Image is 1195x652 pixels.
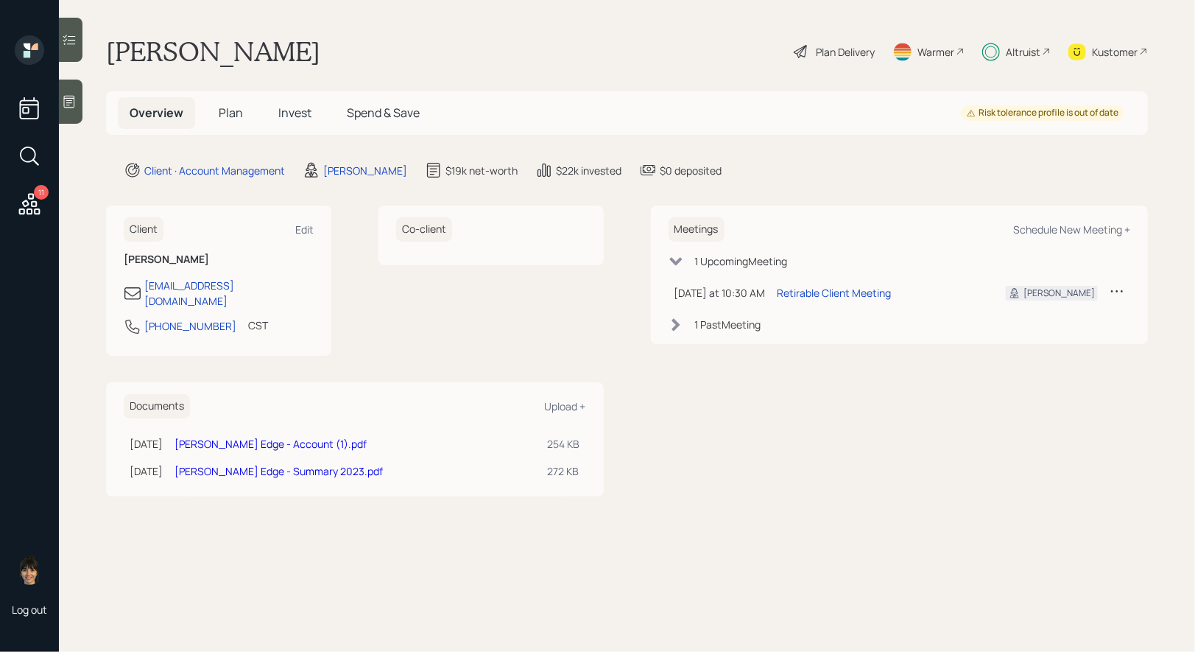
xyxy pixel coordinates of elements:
span: Invest [278,105,311,121]
div: 272 KB [548,463,580,479]
span: Overview [130,105,183,121]
div: Warmer [917,44,954,60]
div: Kustomer [1092,44,1138,60]
div: Retirable Client Meeting [778,285,892,301]
div: Schedule New Meeting + [1013,222,1130,236]
div: Client · Account Management [144,163,285,178]
div: Upload + [545,399,586,413]
div: Log out [12,603,47,617]
div: 254 KB [548,436,580,452]
div: [PERSON_NAME] [323,163,407,178]
a: [PERSON_NAME] Edge - Summary 2023.pdf [175,464,383,478]
img: treva-nostdahl-headshot.png [15,555,44,585]
h6: Client [124,217,163,242]
span: Plan [219,105,243,121]
div: $0 deposited [660,163,722,178]
div: Edit [295,222,314,236]
div: Risk tolerance profile is out of date [967,107,1118,119]
h6: [PERSON_NAME] [124,253,314,266]
div: $19k net-worth [445,163,518,178]
div: [PHONE_NUMBER] [144,318,236,334]
div: 1 Upcoming Meeting [695,253,788,269]
div: Plan Delivery [816,44,875,60]
div: [PERSON_NAME] [1023,287,1095,300]
h1: [PERSON_NAME] [106,35,320,68]
h6: Meetings [669,217,725,242]
div: CST [248,318,268,333]
div: [EMAIL_ADDRESS][DOMAIN_NAME] [144,278,314,309]
div: $22k invested [556,163,621,178]
span: Spend & Save [347,105,420,121]
div: 1 Past Meeting [695,317,761,332]
div: [DATE] [130,436,163,452]
h6: Co-client [396,217,452,242]
div: [DATE] [130,463,163,479]
a: [PERSON_NAME] Edge - Account (1).pdf [175,437,367,451]
h6: Documents [124,394,190,418]
div: 11 [34,185,49,200]
div: Altruist [1006,44,1040,60]
div: [DATE] at 10:30 AM [674,285,766,301]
